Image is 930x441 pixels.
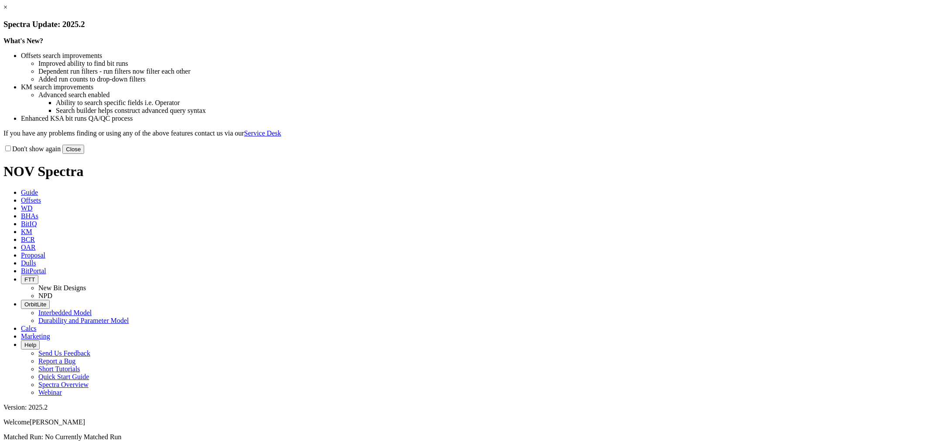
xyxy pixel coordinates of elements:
span: BitPortal [21,267,46,275]
li: KM search improvements [21,83,927,91]
span: Proposal [21,251,45,259]
span: OrbitLite [24,301,46,308]
span: WD [21,204,33,212]
a: Service Desk [244,129,281,137]
span: BHAs [21,212,38,220]
li: Dependent run filters - run filters now filter each other [38,68,927,75]
span: FTT [24,276,35,283]
span: Offsets [21,197,41,204]
span: KM [21,228,32,235]
label: Don't show again [3,145,61,153]
a: Interbedded Model [38,309,92,316]
li: Offsets search improvements [21,52,927,60]
a: Spectra Overview [38,381,89,388]
span: BCR [21,236,35,243]
a: Report a Bug [38,357,75,365]
span: OAR [21,244,36,251]
a: Short Tutorials [38,365,80,373]
li: Advanced search enabled [38,91,927,99]
a: Quick Start Guide [38,373,89,380]
strong: What's New? [3,37,43,44]
button: Close [62,145,84,154]
a: Durability and Parameter Model [38,317,129,324]
a: × [3,3,7,11]
span: Help [24,342,36,348]
li: Ability to search specific fields i.e. Operator [56,99,927,107]
span: Dulls [21,259,36,267]
h3: Spectra Update: 2025.2 [3,20,927,29]
div: Version: 2025.2 [3,404,927,411]
span: [PERSON_NAME] [30,418,85,426]
p: Welcome [3,418,927,426]
li: Added run counts to drop-down filters [38,75,927,83]
a: NPD [38,292,52,299]
span: Marketing [21,332,50,340]
span: Matched Run: [3,433,43,441]
h1: NOV Spectra [3,163,927,180]
span: Guide [21,189,38,196]
li: Improved ability to find bit runs [38,60,927,68]
a: Send Us Feedback [38,349,90,357]
input: Don't show again [5,146,11,151]
span: BitIQ [21,220,37,227]
li: Enhanced KSA bit runs QA/QC process [21,115,927,122]
li: Search builder helps construct advanced query syntax [56,107,927,115]
a: New Bit Designs [38,284,86,292]
span: Calcs [21,325,37,332]
p: If you have any problems finding or using any of the above features contact us via our [3,129,927,137]
a: Webinar [38,389,62,396]
span: No Currently Matched Run [45,433,122,441]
